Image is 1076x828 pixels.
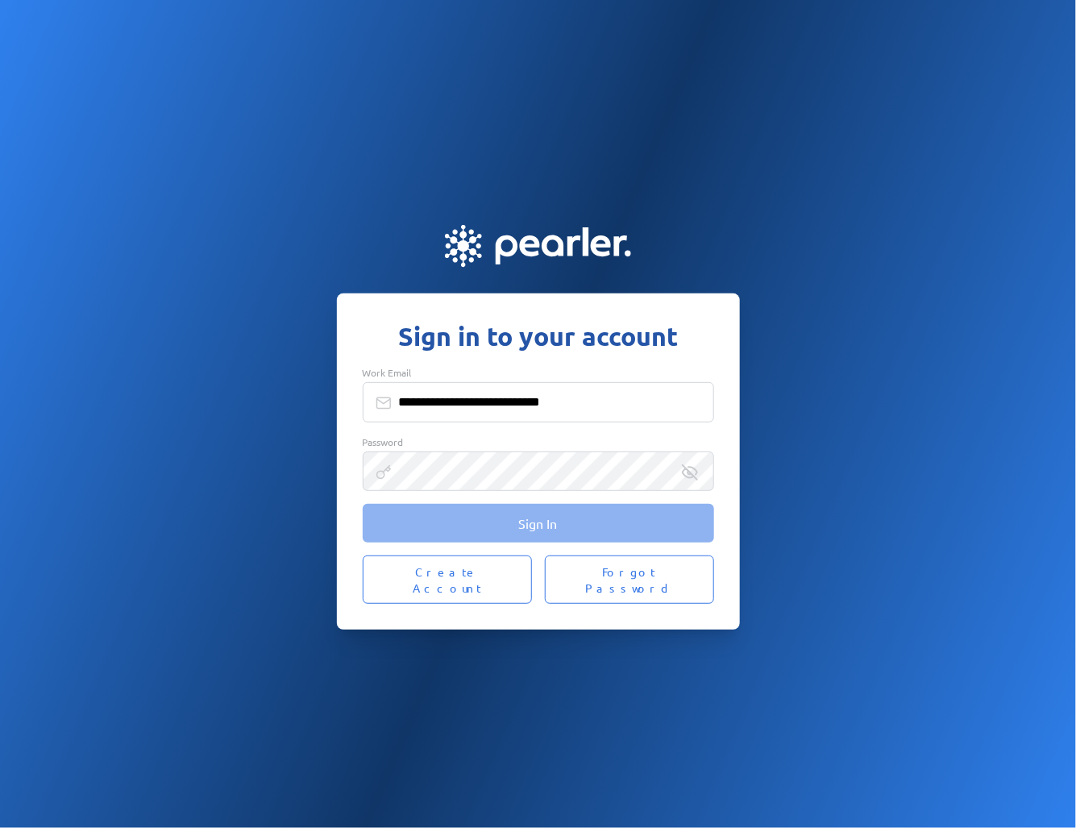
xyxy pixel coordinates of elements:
[519,515,558,531] span: Sign In
[682,464,698,481] div: Reveal Password
[363,319,714,353] h1: Sign in to your account
[382,564,513,596] span: Create Account
[363,555,532,604] button: Create Account
[564,564,695,596] span: Forgot Password
[363,366,412,379] span: Work Email
[363,504,714,543] button: Sign In
[363,435,404,448] span: Password
[545,555,714,604] button: Forgot Password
